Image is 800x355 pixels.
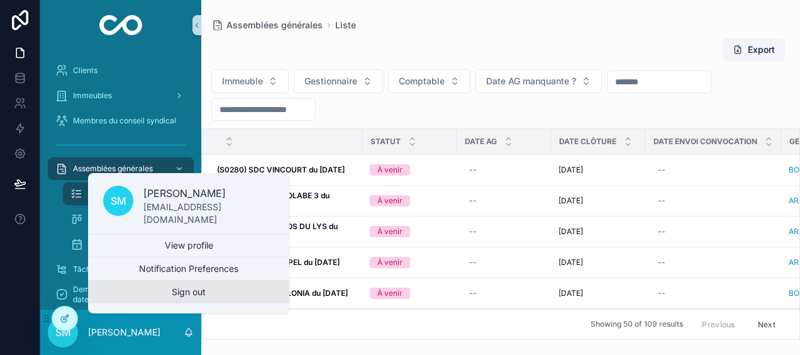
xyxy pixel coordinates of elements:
a: -- [464,160,543,180]
img: App logo [99,15,143,35]
a: (S0280) SDC VINCOURT du [DATE] [217,165,355,175]
a: Demandes modification dates prévues0 [48,283,194,306]
a: À venir [370,288,449,299]
span: SM [55,325,71,340]
span: Immeubles [73,91,112,101]
a: Kanban [63,208,194,230]
a: Clients [48,59,194,82]
div: scrollable content [40,50,201,310]
a: -- [464,191,543,211]
a: [DATE] [558,196,638,206]
button: Select Button [211,69,289,93]
div: À venir [377,257,403,268]
a: [DATE] [558,227,638,237]
a: Liste [335,19,356,31]
div: À venir [377,164,403,176]
a: -- [653,222,774,242]
div: -- [469,227,477,237]
div: À venir [377,226,403,237]
a: À venir [370,195,449,206]
div: -- [658,257,665,268]
span: SM [111,193,126,208]
span: Comptable [399,75,445,87]
a: -- [653,160,774,180]
span: [DATE] [558,257,583,268]
button: Select Button [475,69,602,93]
span: Gestionnaire [304,75,357,87]
span: Date clôture [559,137,616,147]
span: [DATE] [558,165,583,175]
a: -- [653,252,774,273]
a: -- [464,283,543,303]
span: Demandes modification dates prévues [73,285,166,305]
div: -- [658,165,665,175]
a: Assemblées générales [48,157,194,180]
a: View profile [88,234,289,257]
a: À venir [370,257,449,268]
span: Clients [73,65,97,76]
div: -- [658,288,665,298]
span: [DATE] [558,227,583,237]
a: À venir [370,226,449,237]
span: Date AG [465,137,497,147]
span: Assemblées générales [226,19,323,31]
span: [DATE] [558,196,583,206]
a: Calendrier [63,233,194,256]
div: À venir [377,288,403,299]
a: Membres du conseil syndical [48,110,194,132]
button: Export [723,38,785,61]
span: Assemblées générales [73,164,153,174]
span: Membres du conseil syndical [73,116,176,126]
span: Date AG manquante ? [486,75,576,87]
a: Liste [63,183,194,205]
a: Tâches [48,258,194,281]
p: [PERSON_NAME] [143,186,274,201]
a: -- [653,191,774,211]
div: -- [658,196,665,206]
span: [DATE] [558,288,583,298]
span: Statut [370,137,401,147]
button: Next [749,315,784,334]
a: -- [653,283,774,303]
a: [DATE] [558,165,638,175]
a: À venir [370,164,449,176]
a: [DATE] [558,288,638,298]
div: -- [469,165,477,175]
div: -- [469,257,477,268]
a: -- [464,252,543,273]
div: -- [469,288,477,298]
a: Assemblées générales [211,19,323,31]
a: Immeubles [48,84,194,107]
a: -- [464,222,543,242]
span: Showing 50 of 109 results [591,320,683,330]
div: À venir [377,195,403,206]
div: -- [469,196,477,206]
strong: (S0280) SDC VINCOURT du [DATE] [217,165,345,174]
a: [DATE] [558,257,638,268]
p: [EMAIL_ADDRESS][DOMAIN_NAME] [143,201,274,226]
span: Date envoi convocation [653,137,757,147]
button: Select Button [388,69,470,93]
button: Notification Preferences [88,257,289,280]
span: Immeuble [222,75,263,87]
span: Tâches [73,264,99,274]
div: -- [658,227,665,237]
button: Sign out [88,281,289,303]
button: Select Button [294,69,383,93]
p: [PERSON_NAME] [88,326,160,339]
